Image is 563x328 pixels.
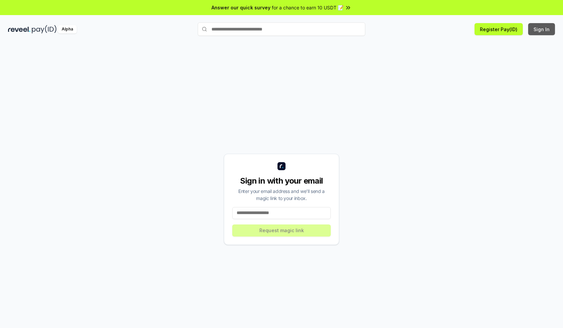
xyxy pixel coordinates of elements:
img: pay_id [32,25,57,34]
img: logo_small [277,162,286,170]
span: Answer our quick survey [211,4,270,11]
div: Alpha [58,25,77,34]
div: Enter your email address and we’ll send a magic link to your inbox. [232,188,331,202]
div: Sign in with your email [232,176,331,186]
button: Register Pay(ID) [475,23,523,35]
span: for a chance to earn 10 USDT 📝 [272,4,343,11]
button: Sign In [528,23,555,35]
img: reveel_dark [8,25,30,34]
